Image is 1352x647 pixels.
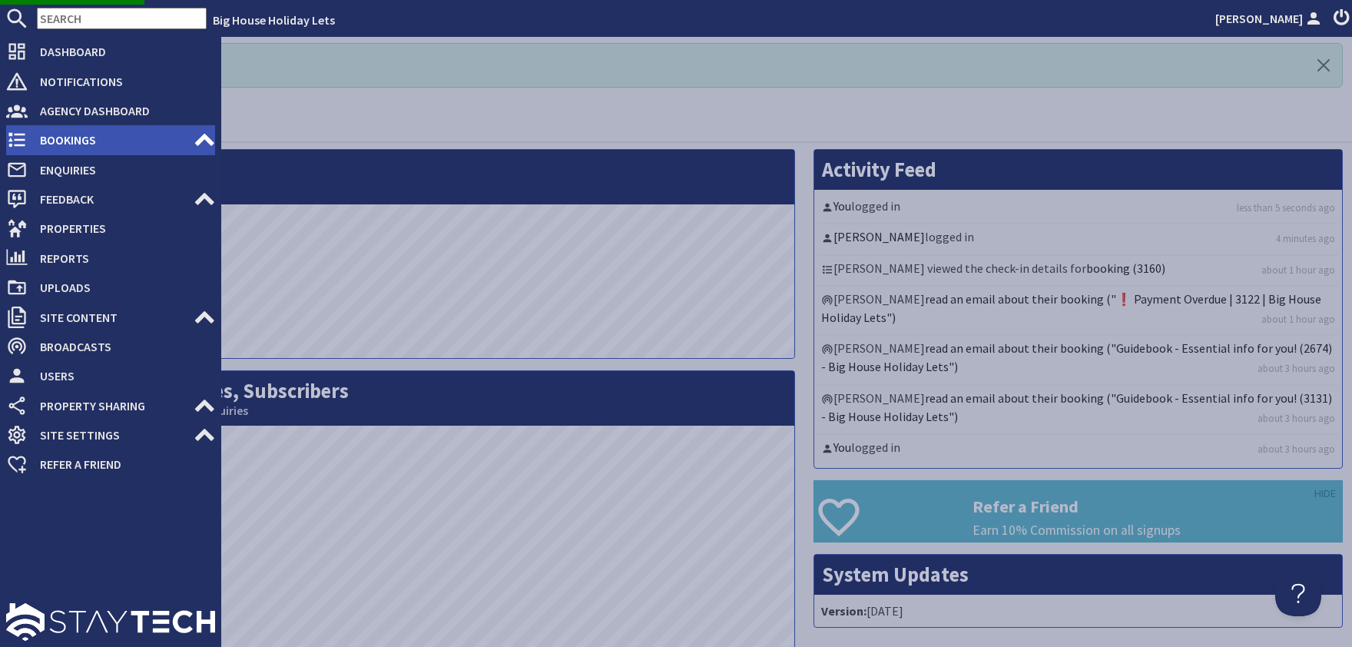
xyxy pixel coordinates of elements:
[818,194,1338,224] li: logged in
[6,363,215,388] a: Users
[833,229,925,244] a: [PERSON_NAME]
[28,452,215,476] span: Refer a Friend
[213,12,335,28] a: Big House Holiday Lets
[818,435,1338,464] li: logged in
[1275,570,1321,616] iframe: Toggle Customer Support
[6,452,215,476] a: Refer a Friend
[28,393,194,418] span: Property Sharing
[821,390,1332,424] a: read an email about their booking ("Guidebook - Essential info for you! (3131) - Big House Holida...
[28,423,194,447] span: Site Settings
[822,562,969,587] a: System Updates
[833,440,851,455] a: You
[1237,201,1335,215] a: less than 5 seconds ago
[6,158,215,182] a: Enquiries
[818,287,1338,336] li: [PERSON_NAME]
[28,363,215,388] span: Users
[6,246,215,270] a: Reports
[1215,9,1324,28] a: [PERSON_NAME]
[1261,263,1335,277] a: about 1 hour ago
[28,69,215,94] span: Notifications
[37,8,207,29] input: SEARCH
[6,334,215,359] a: Broadcasts
[6,216,215,241] a: Properties
[28,158,215,182] span: Enquiries
[1258,361,1335,376] a: about 3 hours ago
[6,305,215,330] a: Site Content
[28,305,194,330] span: Site Content
[973,496,1342,516] h3: Refer a Friend
[818,256,1338,287] li: [PERSON_NAME] viewed the check-in details for
[55,182,787,197] small: This Month: 3858 Visits
[28,246,215,270] span: Reports
[818,224,1338,255] li: logged in
[1086,260,1165,276] a: booking (3160)
[28,334,215,359] span: Broadcasts
[818,599,1338,623] li: [DATE]
[822,157,936,182] a: Activity Feed
[973,520,1342,540] p: Earn 10% Commission on all signups
[833,198,851,214] a: You
[6,39,215,64] a: Dashboard
[6,69,215,94] a: Notifications
[47,371,794,426] h2: Bookings, Enquiries, Subscribers
[821,291,1321,325] a: read an email about their booking ("❗ Payment Overdue | 3122 | Big House Holiday Lets")
[6,423,215,447] a: Site Settings
[28,275,215,300] span: Uploads
[6,275,215,300] a: Uploads
[46,43,1343,88] div: Logged In! Hello!
[28,187,194,211] span: Feedback
[818,336,1338,385] li: [PERSON_NAME]
[818,386,1338,435] li: [PERSON_NAME]
[1258,442,1335,456] a: about 3 hours ago
[6,98,215,123] a: Agency Dashboard
[6,603,215,641] img: staytech_l_w-4e588a39d9fa60e82540d7cfac8cfe4b7147e857d3e8dbdfbd41c59d52db0ec4.svg
[1314,486,1336,503] a: HIDE
[47,150,794,204] h2: Visits per Day
[28,216,215,241] span: Properties
[6,393,215,418] a: Property Sharing
[6,128,215,152] a: Bookings
[821,340,1332,374] a: read an email about their booking ("Guidebook - Essential info for you! (2674) - Big House Holida...
[1261,312,1335,327] a: about 1 hour ago
[1258,411,1335,426] a: about 3 hours ago
[28,128,194,152] span: Bookings
[28,39,215,64] span: Dashboard
[28,98,215,123] span: Agency Dashboard
[821,603,867,619] strong: Version:
[814,480,1343,542] a: Refer a Friend Earn 10% Commission on all signups
[1276,231,1335,246] a: 4 minutes ago
[55,403,787,418] small: This Month: 2 Bookings, 13 Enquiries
[6,187,215,211] a: Feedback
